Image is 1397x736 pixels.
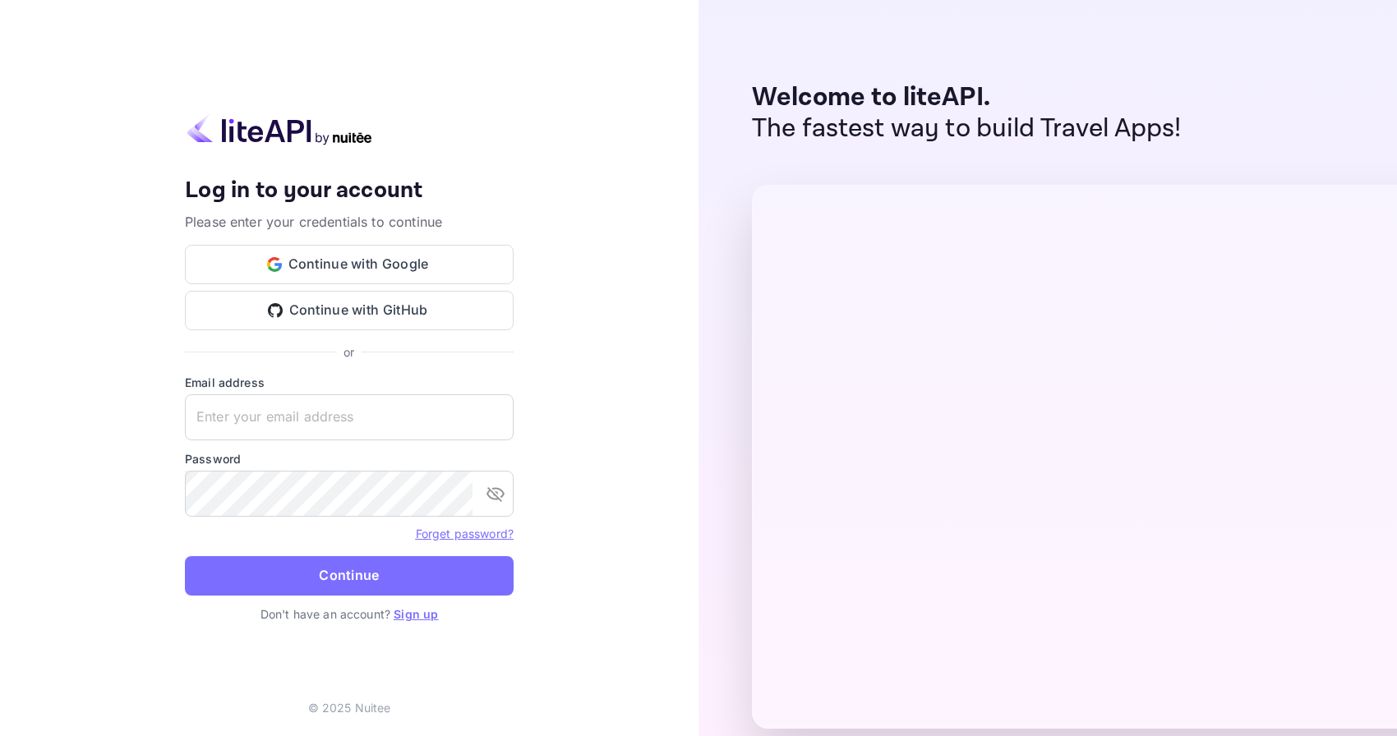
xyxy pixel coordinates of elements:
img: liteapi [185,113,374,145]
button: Continue with Google [185,245,514,284]
a: Sign up [394,607,438,621]
h4: Log in to your account [185,177,514,205]
label: Password [185,450,514,467]
input: Enter your email address [185,394,514,440]
p: Please enter your credentials to continue [185,212,514,232]
a: Forget password? [416,525,514,541]
button: Continue [185,556,514,596]
p: Welcome to liteAPI. [752,82,1182,113]
button: toggle password visibility [479,477,512,510]
p: Don't have an account? [185,605,514,623]
a: Forget password? [416,527,514,540]
button: Continue with GitHub [185,291,514,330]
p: © 2025 Nuitee [308,699,391,716]
p: or [343,343,354,361]
p: The fastest way to build Travel Apps! [752,113,1182,145]
label: Email address [185,374,514,391]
